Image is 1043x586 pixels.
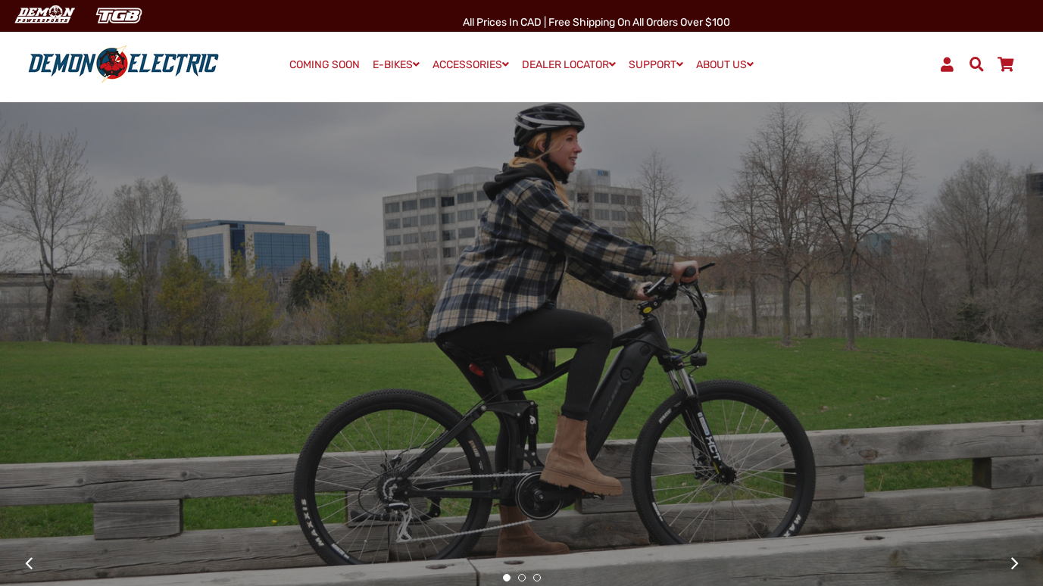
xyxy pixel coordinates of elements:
[691,54,759,76] a: ABOUT US
[23,45,224,84] img: Demon Electric logo
[503,574,511,581] button: 1 of 3
[533,574,541,581] button: 3 of 3
[284,55,365,76] a: COMING SOON
[518,574,526,581] button: 2 of 3
[463,16,730,29] span: All Prices in CAD | Free shipping on all orders over $100
[427,54,514,76] a: ACCESSORIES
[623,54,689,76] a: SUPPORT
[367,54,425,76] a: E-BIKES
[8,3,80,28] img: Demon Electric
[88,3,150,28] img: TGB Canada
[517,54,621,76] a: DEALER LOCATOR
